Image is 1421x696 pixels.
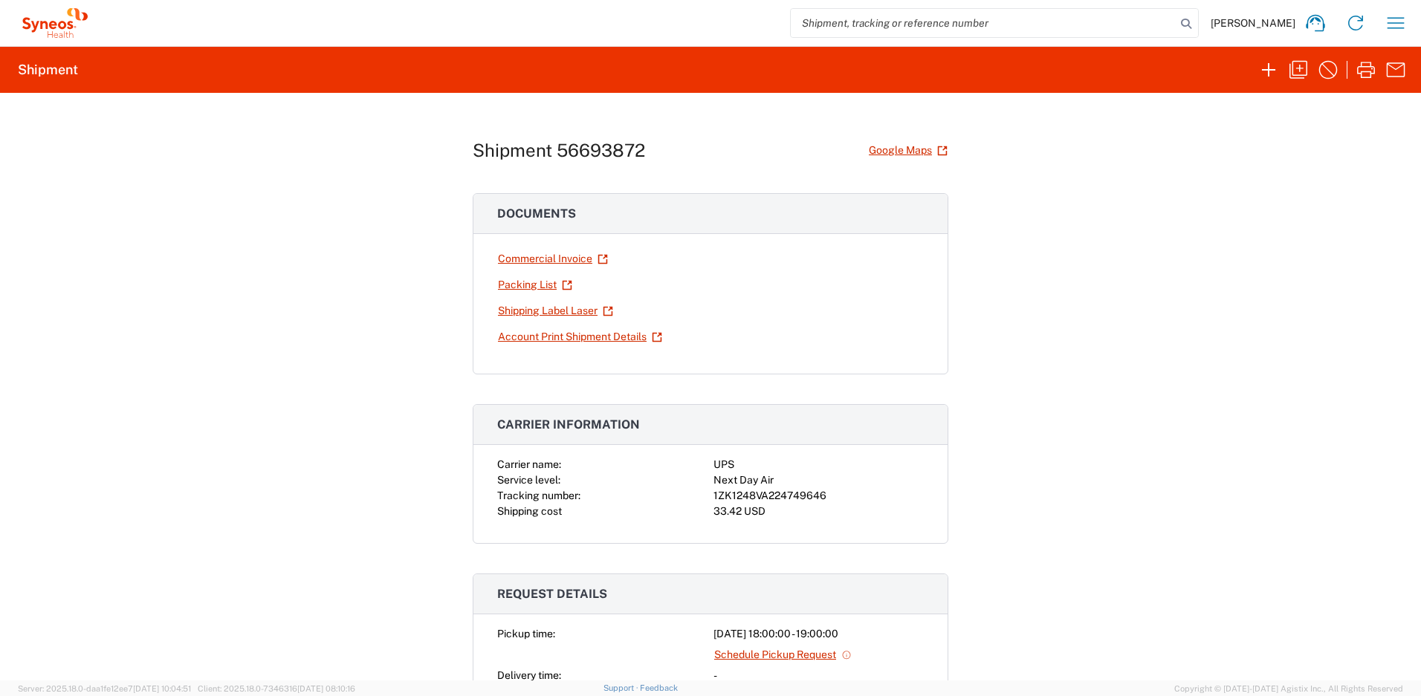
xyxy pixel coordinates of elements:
[497,417,640,432] span: Carrier information
[713,626,924,642] div: [DATE] 18:00:00 - 19:00:00
[497,505,562,517] span: Shipping cost
[497,324,663,350] a: Account Print Shipment Details
[497,246,609,272] a: Commercial Invoice
[497,206,576,221] span: Documents
[713,642,852,668] a: Schedule Pickup Request
[497,669,561,681] span: Delivery time:
[713,472,924,488] div: Next Day Air
[713,457,924,472] div: UPS
[713,504,924,519] div: 33.42 USD
[18,684,191,693] span: Server: 2025.18.0-daa1fe12ee7
[497,458,561,470] span: Carrier name:
[1174,682,1403,695] span: Copyright © [DATE]-[DATE] Agistix Inc., All Rights Reserved
[1211,16,1295,30] span: [PERSON_NAME]
[497,587,607,601] span: Request details
[133,684,191,693] span: [DATE] 10:04:51
[640,683,678,692] a: Feedback
[473,140,645,161] h1: Shipment 56693872
[791,9,1176,37] input: Shipment, tracking or reference number
[497,474,560,486] span: Service level:
[297,684,355,693] span: [DATE] 08:10:16
[18,61,78,79] h2: Shipment
[497,628,555,640] span: Pickup time:
[868,137,948,163] a: Google Maps
[713,488,924,504] div: 1ZK1248VA224749646
[198,684,355,693] span: Client: 2025.18.0-7346316
[713,668,924,683] div: -
[603,683,641,692] a: Support
[497,298,614,324] a: Shipping Label Laser
[497,272,573,298] a: Packing List
[497,490,580,501] span: Tracking number:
